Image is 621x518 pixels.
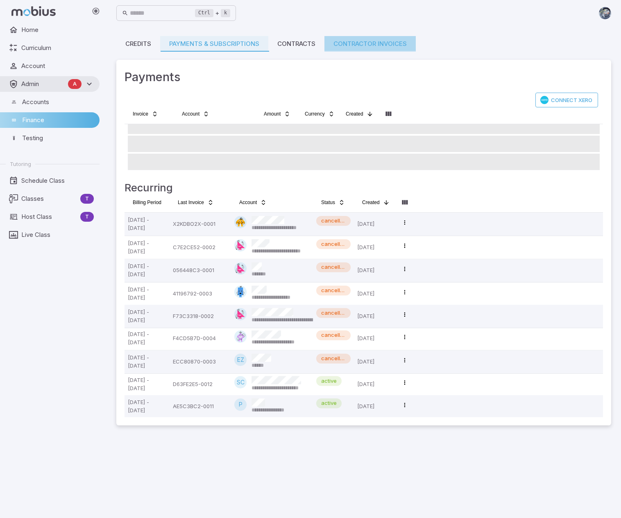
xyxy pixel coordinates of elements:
p: AE5C3BC2-0011 [173,398,228,415]
span: cancelled [316,286,351,295]
span: Created [346,111,363,117]
span: cancelled [316,331,351,339]
span: cancelled [316,309,351,317]
button: Account [177,107,214,120]
span: Home [21,25,94,34]
a: Contractor Invoices [324,36,416,52]
span: T [80,195,94,203]
p: 056448C3-0001 [173,262,228,279]
img: right-triangle.svg [234,308,247,320]
img: rectangle.svg [234,286,247,298]
span: cancelled [316,263,351,271]
span: Currency [305,111,325,117]
button: Created [341,107,378,120]
img: andrew.jpg [599,7,611,19]
span: cancelled [316,217,351,225]
h3: Payments [125,68,603,86]
p: [DATE] [357,376,392,393]
button: Currency [300,107,340,120]
p: 41196792-0003 [173,286,228,302]
span: Last Invoice [178,199,204,206]
p: [DATE] - [DATE] [128,286,166,302]
span: Amount [264,111,281,117]
p: [DATE] - [DATE] [128,308,166,325]
h4: Recurring [125,179,603,196]
a: Contracts [268,36,324,52]
span: Schedule Class [21,176,94,185]
button: Last Invoice [173,196,219,209]
img: right-triangle.svg [234,239,247,252]
span: active [316,399,342,407]
button: Invoice [128,107,163,120]
p: C7E2CE52-0002 [173,239,228,256]
p: [DATE] [357,286,392,302]
p: [DATE] [357,398,392,415]
span: cancelled [316,354,351,363]
span: Admin [21,80,65,89]
p: [DATE] - [DATE] [128,262,166,279]
span: Billing Period [133,199,161,206]
p: [DATE] - [DATE] [128,354,166,370]
button: Status [316,196,350,209]
p: D63FE2E5-0012 [173,376,228,393]
span: Finance [22,116,94,125]
p: [DATE] - [DATE] [128,330,166,347]
span: T [80,213,94,221]
p: [DATE] - [DATE] [128,239,166,256]
span: Account [239,199,257,206]
p: [DATE] [357,262,392,279]
span: A [68,80,82,88]
img: diamond.svg [234,330,247,343]
kbd: k [221,9,230,17]
button: Column visibility [382,107,395,120]
span: Account [21,61,94,70]
div: + [195,8,230,18]
span: active [316,377,342,385]
img: right-triangle.svg [234,262,247,275]
a: Connect Xero [535,93,598,107]
button: Created [357,196,394,209]
button: Amount [259,107,295,120]
p: [DATE] - [DATE] [128,376,166,393]
span: Live Class [21,230,94,239]
span: Created [362,199,380,206]
span: Curriculum [21,43,94,52]
a: Payments & Subscriptions [160,36,268,52]
img: semi-circle.svg [234,216,247,228]
p: X2KDBO2X-0001 [173,216,228,232]
kbd: Ctrl [195,9,213,17]
a: Credits [116,36,160,52]
span: Account [182,111,199,117]
p: F4CD5B7D-0004 [173,330,228,347]
p: [DATE] [357,216,392,232]
span: Host Class [21,212,77,221]
span: cancelled [316,240,351,248]
button: Column visibility [398,196,411,209]
span: Invoice [133,111,148,117]
p: [DATE] - [DATE] [128,216,166,232]
p: [DATE] - [DATE] [128,398,166,415]
span: Tutoring [10,160,31,168]
span: Testing [22,134,94,143]
p: [DATE] [357,354,392,370]
p: ECC80870-0003 [173,354,228,370]
div: SC [234,376,247,388]
p: [DATE] [357,330,392,347]
span: Accounts [22,98,94,107]
button: Account [234,196,272,209]
span: Status [321,199,335,206]
div: P [234,398,247,411]
p: [DATE] [357,239,392,256]
div: EZ [234,354,247,366]
p: F73C3318-0002 [173,308,228,325]
span: Classes [21,194,77,203]
p: [DATE] [357,308,392,325]
button: Billing Period [128,196,166,209]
